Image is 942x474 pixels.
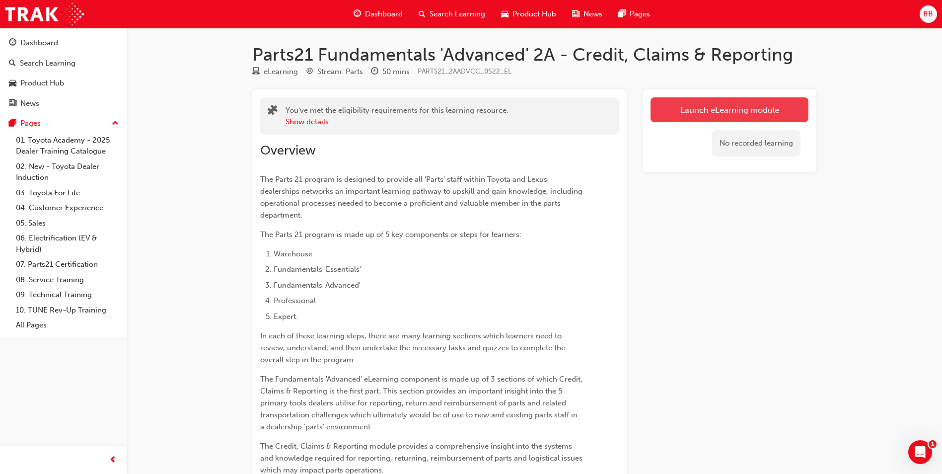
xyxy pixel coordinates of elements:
[12,200,123,216] a: 04. Customer Experience
[12,272,123,288] a: 08. Service Training
[12,231,123,257] a: 06. Electrification (EV & Hybrid)
[260,175,584,220] span: The Parts 21 program is designed to provide all 'Parts' staff within Toyota and Lexus dealerships...
[346,4,411,24] a: guage-iconDashboard
[572,8,580,20] span: news-icon
[20,118,41,129] div: Pages
[651,97,808,122] a: Launch eLearning module
[365,8,403,20] span: Dashboard
[923,8,933,20] span: BB
[286,116,329,128] button: Show details
[20,37,58,49] div: Dashboard
[9,59,16,68] span: search-icon
[20,58,75,69] div: Search Learning
[501,8,508,20] span: car-icon
[274,296,316,305] span: Professional
[260,375,584,431] span: The Fundamentals 'Advanced' eLearning component is made up of 3 sections of which Credit, Claims ...
[4,94,123,113] a: News
[12,287,123,303] a: 09. Technical Training
[252,66,298,78] div: Type
[9,39,16,48] span: guage-icon
[9,119,16,128] span: pages-icon
[306,68,313,77] span: target-icon
[274,281,361,290] span: Fundamentals 'Advanced'
[12,216,123,231] a: 05. Sales
[418,67,511,76] span: Learning resource code
[382,66,410,78] div: 50 mins
[610,4,658,24] a: pages-iconPages
[371,68,378,77] span: clock-icon
[252,68,260,77] span: learningResourceType_ELEARNING-icon
[12,317,123,333] a: All Pages
[4,74,123,92] a: Product Hub
[274,312,298,321] span: Expert.
[4,34,123,52] a: Dashboard
[5,3,84,25] img: Trak
[306,66,363,78] div: Stream
[4,54,123,73] a: Search Learning
[12,159,123,185] a: 02. New - Toyota Dealer Induction
[317,66,363,78] div: Stream: Parts
[712,130,800,157] div: No recorded learning
[286,105,508,127] div: You've met the eligibility requirements for this learning resource.
[20,78,64,89] div: Product Hub
[12,185,123,201] a: 03. Toyota For Life
[419,8,426,20] span: search-icon
[630,8,650,20] span: Pages
[411,4,493,24] a: search-iconSearch Learning
[430,8,485,20] span: Search Learning
[264,66,298,78] div: eLearning
[12,133,123,159] a: 01. Toyota Academy - 2025 Dealer Training Catalogue
[564,4,610,24] a: news-iconNews
[112,117,119,130] span: up-icon
[908,440,932,464] iframe: Intercom live chat
[354,8,361,20] span: guage-icon
[109,454,117,467] span: prev-icon
[12,257,123,272] a: 07. Parts21 Certification
[371,66,410,78] div: Duration
[260,230,521,239] span: The Parts 21 program is made up of 5 key components or steps for learners:
[274,265,361,274] span: Fundamentals 'Essentials'
[920,5,937,23] button: BB
[929,440,937,448] span: 1
[260,331,567,364] span: In each of these learning steps, there are many learning sections which learners need to review, ...
[252,44,816,66] h1: Parts21 Fundamentals 'Advanced' 2A - Credit, Claims & Reporting
[268,106,278,117] span: puzzle-icon
[618,8,626,20] span: pages-icon
[4,114,123,133] button: Pages
[4,32,123,114] button: DashboardSearch LearningProduct HubNews
[512,8,556,20] span: Product Hub
[260,143,316,158] span: Overview
[583,8,602,20] span: News
[274,249,312,258] span: Warehouse
[12,303,123,318] a: 10. TUNE Rev-Up Training
[20,98,39,109] div: News
[9,79,16,88] span: car-icon
[9,99,16,108] span: news-icon
[493,4,564,24] a: car-iconProduct Hub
